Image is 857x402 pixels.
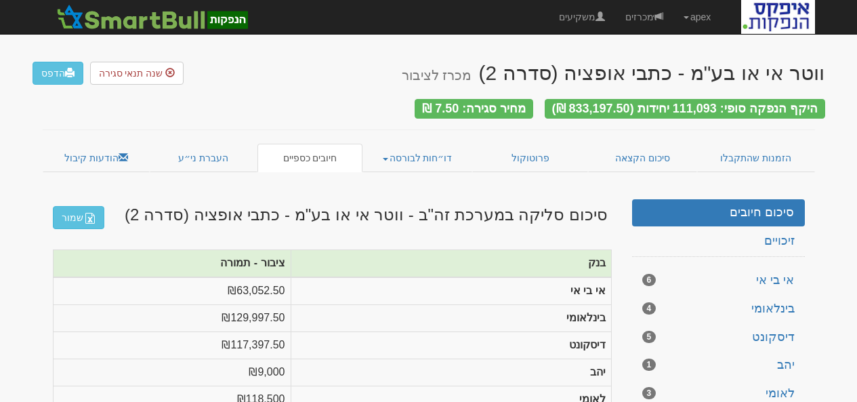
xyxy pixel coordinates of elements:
img: SmartBull Logo [53,3,252,31]
div: מחיר סגירה: 7.50 ₪ [415,99,533,119]
button: שנה תנאי סגירה [90,62,184,85]
h3: סיכום סליקה במערכת זה"ב - ווטר אי או בע"מ - כתבי אופציה (סדרה 2) [43,206,622,229]
span: 1 [642,359,656,371]
small: מכרז לציבור [402,68,472,83]
a: חיובים כספיים [257,144,363,172]
a: הודעות קיבול [43,144,150,172]
td: ₪129,997.50 [53,305,291,332]
strong: אי בי אי [570,285,606,296]
div: ווטר אי או בע"מ - כתבי אופציה (סדרה 2) [402,62,824,84]
div: היקף הנפקה סופי: 111,093 יחידות (833,197.50 ₪) [545,99,825,119]
a: דיסקונט [632,324,805,351]
th: ציבור - תמורה [53,250,291,277]
a: אי בי אי [632,267,805,294]
span: שנה תנאי סגירה [99,68,163,79]
a: סיכום הקצאה [588,144,697,172]
strong: יהב [590,366,606,378]
a: יהב [632,352,805,379]
th: בנק [291,250,611,277]
td: ₪9,000 [53,359,291,386]
span: 5 [642,331,656,343]
a: בינלאומי [632,296,805,323]
strong: בינלאומי [566,312,606,323]
span: 6 [642,274,656,286]
a: הזמנות שהתקבלו [697,144,815,172]
span: 4 [642,302,656,315]
a: פרוטוקול [472,144,589,172]
td: ₪117,397.50 [53,331,291,359]
a: דו״חות לבורסה [362,144,472,172]
span: 3 [642,387,656,399]
img: excel-file-white.png [85,213,96,224]
a: זיכויים [632,228,805,255]
a: הדפס [33,62,83,85]
a: העברת ני״ע [150,144,257,172]
td: ₪63,052.50 [53,277,291,304]
a: סיכום חיובים [632,199,805,226]
a: שמור [53,206,104,229]
strong: דיסקונט [569,339,606,350]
